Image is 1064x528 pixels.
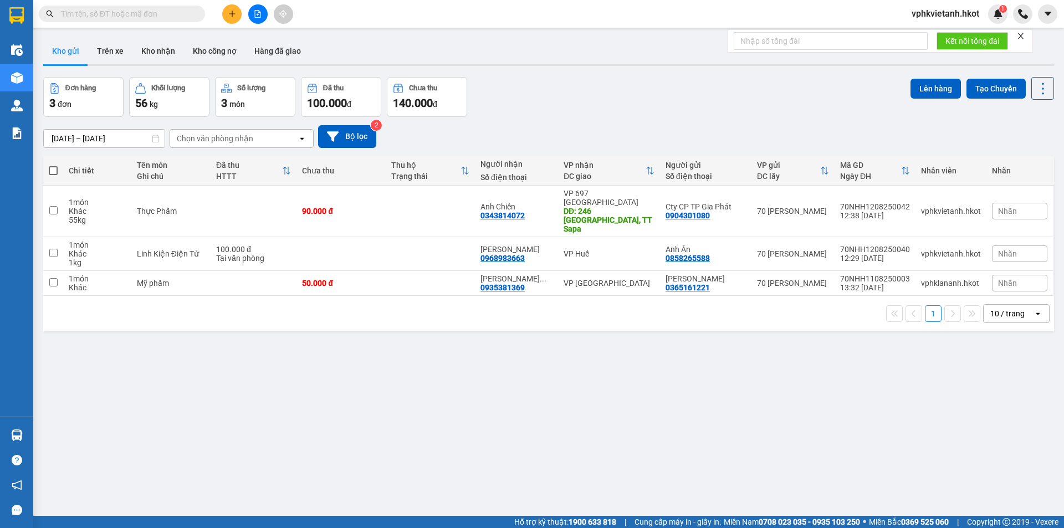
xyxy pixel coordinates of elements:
button: caret-down [1038,4,1057,24]
div: 1 món [69,198,125,207]
span: Cung cấp máy in - giấy in: [635,516,721,528]
button: Số lượng3món [215,77,295,117]
span: ... [540,274,546,283]
div: Chọn văn phòng nhận [177,133,253,144]
span: notification [12,480,22,490]
div: 0343814072 [480,211,525,220]
img: warehouse-icon [11,429,23,441]
button: Bộ lọc [318,125,376,148]
button: aim [274,4,293,24]
div: Trạng thái [391,172,461,181]
svg: open [298,134,306,143]
span: search [46,10,54,18]
div: 90.000 đ [302,207,380,216]
div: Anh Ân [666,245,746,254]
div: Đã thu [216,161,282,170]
sup: 1 [999,5,1007,13]
div: 13:32 [DATE] [840,283,910,292]
input: Tìm tên, số ĐT hoặc mã đơn [61,8,192,20]
button: plus [222,4,242,24]
div: vphkvietanh.hkot [921,207,981,216]
button: Lên hàng [910,79,961,99]
img: warehouse-icon [11,44,23,56]
span: copyright [1002,518,1010,526]
div: Thực Phẩm [137,207,205,216]
div: Anh Nam [480,245,553,254]
span: aim [279,10,287,18]
button: file-add [248,4,268,24]
div: 0365161221 [666,283,710,292]
th: Toggle SortBy [211,156,296,186]
div: Chưa thu [302,166,380,175]
span: | [625,516,626,528]
div: Số điện thoại [666,172,746,181]
div: DĐ: 246 Điện Biên Phủ, TT Sapa [564,207,654,233]
span: Hỗ trợ kỹ thuật: [514,516,616,528]
sup: 2 [371,120,382,131]
div: 0935381369 [480,283,525,292]
div: Chưa thu [409,84,437,92]
div: 10 / trang [990,308,1025,319]
div: Nhãn [992,166,1047,175]
button: Chưa thu140.000đ [387,77,467,117]
div: 1 món [69,274,125,283]
span: đ [347,100,351,109]
svg: open [1034,309,1042,318]
div: VP Huế [564,249,654,258]
div: 0968983663 [480,254,525,263]
div: VP [GEOGRAPHIC_DATA] [564,279,654,288]
th: Toggle SortBy [835,156,915,186]
div: 50.000 đ [302,279,380,288]
span: caret-down [1043,9,1053,19]
span: 140.000 [393,96,433,110]
div: Mỹ phẩm [137,279,205,288]
div: Người gửi [666,161,746,170]
div: Số điện thoại [480,173,553,182]
div: VP nhận [564,161,646,170]
span: đơn [58,100,71,109]
span: plus [228,10,236,18]
span: Miền Nam [724,516,860,528]
div: 0858265588 [666,254,710,263]
div: Tường Vi [666,274,746,283]
button: Kho nhận [132,38,184,64]
div: 1 món [69,240,125,249]
span: Nhãn [998,249,1017,258]
div: Linh Kiện Điện Tử [137,249,205,258]
div: 12:38 [DATE] [840,211,910,220]
img: icon-new-feature [993,9,1003,19]
th: Toggle SortBy [386,156,475,186]
div: Đã thu [323,84,344,92]
th: Toggle SortBy [751,156,835,186]
div: Cty CP TP Gia Phát [666,202,746,211]
div: 100.000 đ [216,245,291,254]
span: file-add [254,10,262,18]
div: 70NHH1208250042 [840,202,910,211]
img: warehouse-icon [11,72,23,84]
img: solution-icon [11,127,23,139]
div: Người nhận [480,160,553,168]
div: Khối lượng [151,84,185,92]
div: Tên món [137,161,205,170]
div: Anh Chiến [480,202,553,211]
button: Khối lượng56kg [129,77,209,117]
span: 100.000 [307,96,347,110]
div: Khác [69,207,125,216]
span: ⚪️ [863,520,866,524]
span: 3 [49,96,55,110]
span: Nhãn [998,279,1017,288]
div: Thu hộ [391,161,461,170]
div: HTTT [216,172,282,181]
button: Đã thu100.000đ [301,77,381,117]
div: ĐC lấy [757,172,820,181]
img: phone-icon [1018,9,1028,19]
div: vphkvietanh.hkot [921,249,981,258]
div: 70 [PERSON_NAME] [757,249,829,258]
div: VP 697 [GEOGRAPHIC_DATA] [564,189,654,207]
span: 3 [221,96,227,110]
button: Tạo Chuyến [966,79,1026,99]
strong: 0708 023 035 - 0935 103 250 [759,517,860,526]
div: ĐC giao [564,172,646,181]
span: question-circle [12,455,22,465]
strong: 0369 525 060 [901,517,949,526]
